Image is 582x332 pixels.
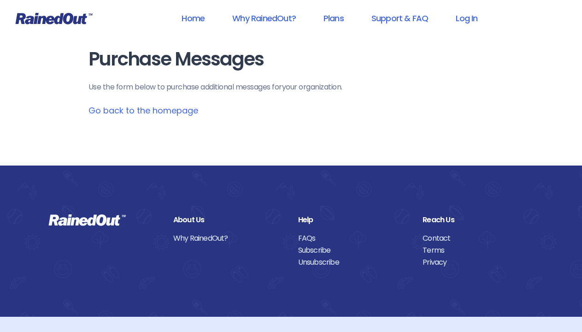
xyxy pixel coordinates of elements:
[298,244,409,256] a: Subscribe
[423,256,534,268] a: Privacy
[88,105,198,116] a: Go back to the homepage
[423,232,534,244] a: Contact
[359,8,440,29] a: Support & FAQ
[173,214,284,226] div: About Us
[423,244,534,256] a: Terms
[88,49,494,70] h1: Purchase Messages
[220,8,308,29] a: Why RainedOut?
[88,82,494,93] p: Use the form below to purchase additional messages for your organization .
[298,256,409,268] a: Unsubscribe
[298,232,409,244] a: FAQs
[173,232,284,244] a: Why RainedOut?
[444,8,489,29] a: Log In
[298,214,409,226] div: Help
[423,214,534,226] div: Reach Us
[312,8,356,29] a: Plans
[170,8,217,29] a: Home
